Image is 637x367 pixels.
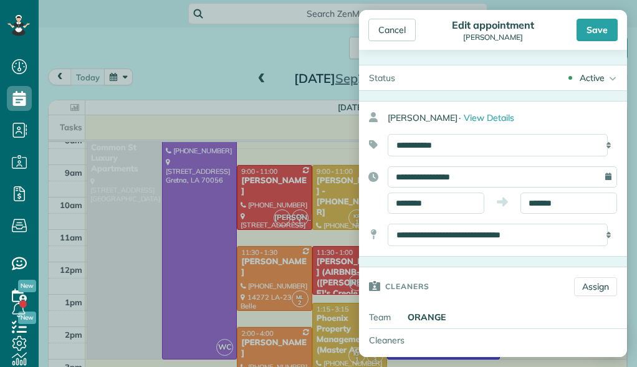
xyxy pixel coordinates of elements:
[448,19,537,31] div: Edit appointment
[464,112,514,123] span: View Details
[577,19,618,41] div: Save
[388,107,627,129] div: [PERSON_NAME]
[574,277,617,296] a: Assign
[459,112,461,123] span: ·
[408,312,446,323] strong: ORANGE
[18,280,36,292] span: New
[580,72,605,84] div: Active
[385,267,429,305] h3: Cleaners
[359,65,405,90] div: Status
[448,33,537,42] div: [PERSON_NAME]
[368,19,416,41] div: Cancel
[359,306,403,328] div: Team
[359,329,446,351] div: Cleaners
